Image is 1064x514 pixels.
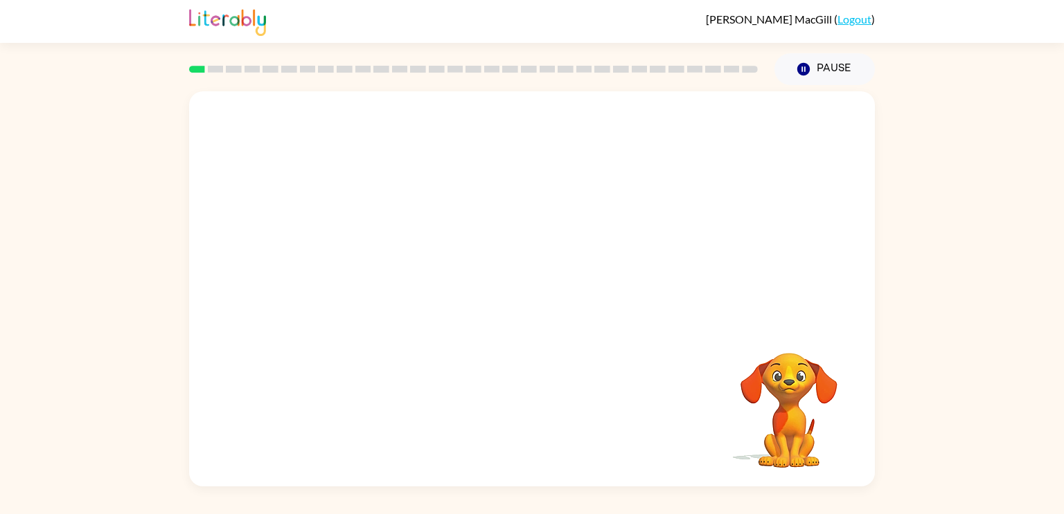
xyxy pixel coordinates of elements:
img: Literably [189,6,266,36]
a: Logout [837,12,871,26]
div: ( ) [706,12,875,26]
video: Your browser must support playing .mp4 files to use Literably. Please try using another browser. [720,331,858,470]
button: Pause [774,53,875,85]
span: [PERSON_NAME] MacGill [706,12,834,26]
